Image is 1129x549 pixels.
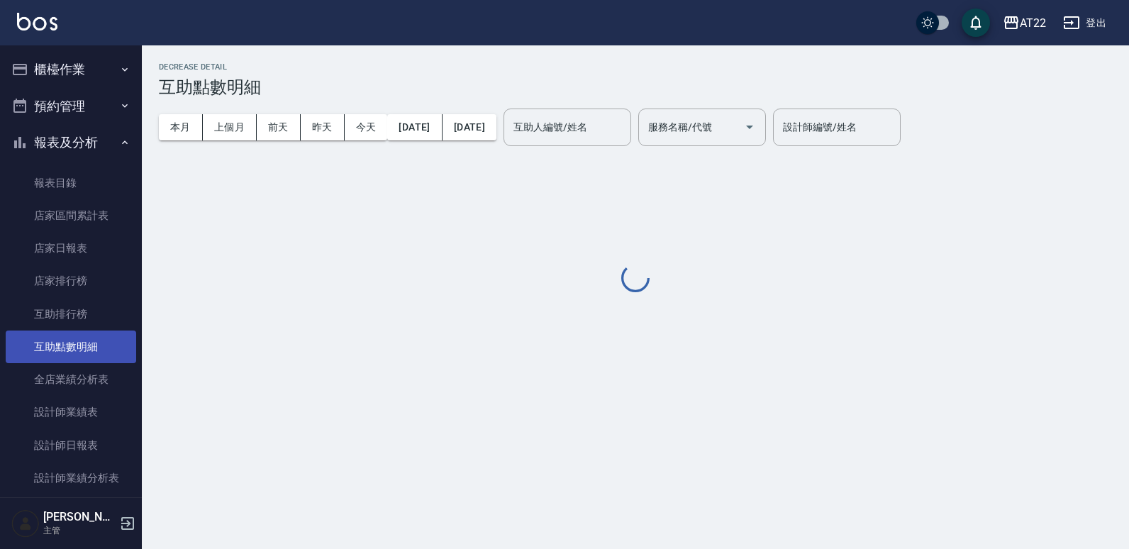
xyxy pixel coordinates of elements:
h3: 互助點數明細 [159,77,1112,97]
button: 預約管理 [6,88,136,125]
a: 店家區間累計表 [6,199,136,232]
a: 全店業績分析表 [6,363,136,396]
button: 今天 [345,114,388,140]
button: 昨天 [301,114,345,140]
img: Person [11,509,40,538]
button: save [962,9,990,37]
button: 本月 [159,114,203,140]
a: 店家排行榜 [6,265,136,297]
a: 設計師排行榜 [6,494,136,527]
a: 設計師業績表 [6,396,136,428]
button: 前天 [257,114,301,140]
button: Open [738,116,761,138]
a: 互助排行榜 [6,298,136,331]
a: 店家日報表 [6,232,136,265]
img: Logo [17,13,57,30]
h2: Decrease Detail [159,62,1112,72]
div: AT22 [1020,14,1046,32]
button: AT22 [997,9,1052,38]
p: 主管 [43,524,116,537]
a: 互助點數明細 [6,331,136,363]
a: 設計師業績分析表 [6,462,136,494]
h5: [PERSON_NAME] [43,510,116,524]
a: 設計師日報表 [6,429,136,462]
button: 報表及分析 [6,124,136,161]
button: 登出 [1057,10,1112,36]
a: 報表目錄 [6,167,136,199]
button: [DATE] [387,114,442,140]
button: 櫃檯作業 [6,51,136,88]
button: [DATE] [443,114,496,140]
button: 上個月 [203,114,257,140]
